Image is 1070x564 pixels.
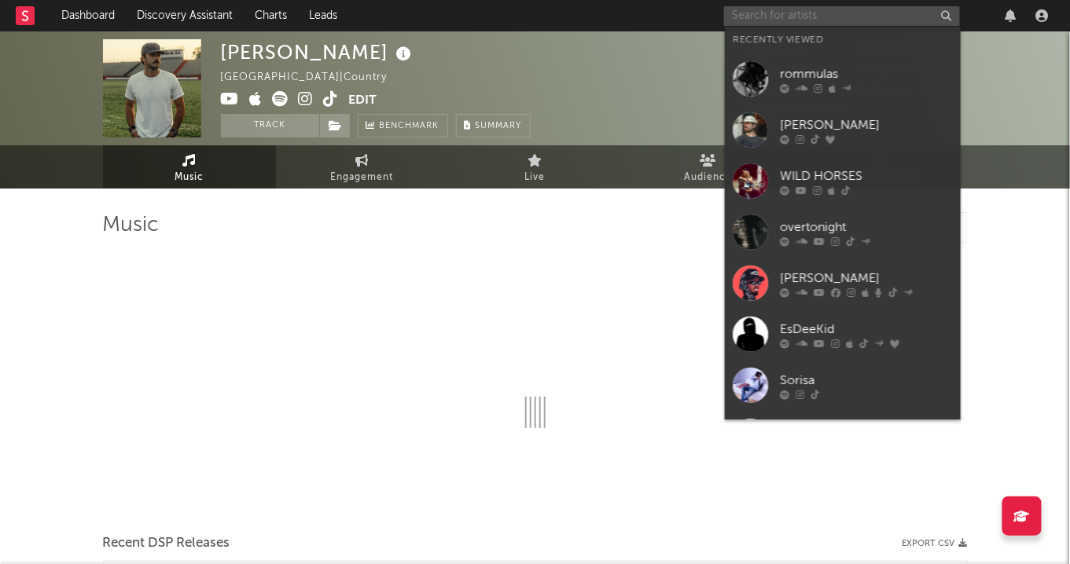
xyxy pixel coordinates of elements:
[349,91,377,111] button: Edit
[780,269,953,287] div: [PERSON_NAME]
[456,114,531,137] button: Summary
[725,258,961,309] a: [PERSON_NAME]
[358,114,448,137] a: Benchmark
[780,64,953,83] div: rommulas
[725,53,961,104] a: rommulas
[780,167,953,185] div: WILD HORSES
[780,115,953,134] div: [PERSON_NAME]
[903,539,968,548] button: Export CSV
[780,320,953,339] div: EsDeeKid
[525,168,546,187] span: Live
[725,309,961,360] a: EsDeeKid
[725,156,961,207] a: WILD HORSES
[725,411,961,462] a: Jorjiana
[780,371,953,390] div: Sorisa
[221,114,319,137] button: Track
[622,145,795,189] a: Audience
[733,31,953,49] div: Recently Viewed
[780,218,953,236] div: overtonight
[221,68,406,87] div: [GEOGRAPHIC_DATA] | Country
[725,360,961,411] a: Sorisa
[449,145,622,189] a: Live
[221,39,416,65] div: [PERSON_NAME]
[724,6,960,26] input: Search for artists
[476,122,522,130] span: Summary
[103,145,276,189] a: Music
[380,117,439,136] span: Benchmark
[175,168,204,187] span: Music
[725,207,961,258] a: overtonight
[684,168,732,187] span: Audience
[276,145,449,189] a: Engagement
[331,168,394,187] span: Engagement
[725,104,961,156] a: [PERSON_NAME]
[103,534,230,553] span: Recent DSP Releases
